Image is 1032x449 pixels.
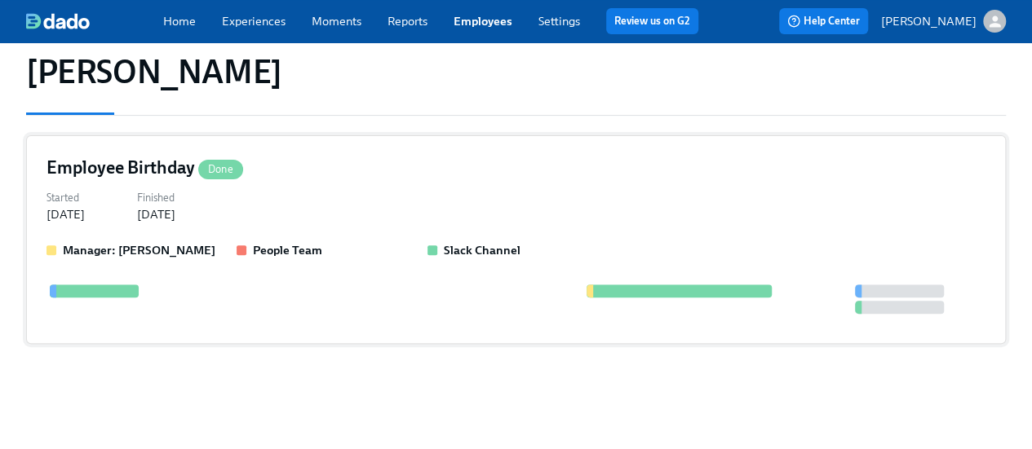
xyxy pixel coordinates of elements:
a: Employees [454,14,512,29]
a: Review us on G2 [614,13,690,29]
span: Help Center [787,13,860,29]
button: [PERSON_NAME] [881,10,1006,33]
button: Help Center [779,8,868,34]
div: [DATE] [47,206,85,222]
a: Moments [312,14,361,29]
label: Finished [137,190,175,206]
p: [PERSON_NAME] [881,13,977,29]
img: dado [26,13,90,29]
span: Done [198,163,243,175]
a: Reports [388,14,427,29]
strong: People Team [253,243,322,258]
strong: Slack Channel [444,243,520,258]
strong: Manager: [PERSON_NAME] [63,243,215,258]
a: dado [26,13,163,29]
h4: Employee Birthday [47,156,243,180]
a: Settings [538,14,580,29]
label: Started [47,190,85,206]
a: Home [163,14,196,29]
h1: [PERSON_NAME] [26,52,282,91]
button: Review us on G2 [606,8,698,34]
div: [DATE] [137,206,175,222]
a: Experiences [222,14,286,29]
